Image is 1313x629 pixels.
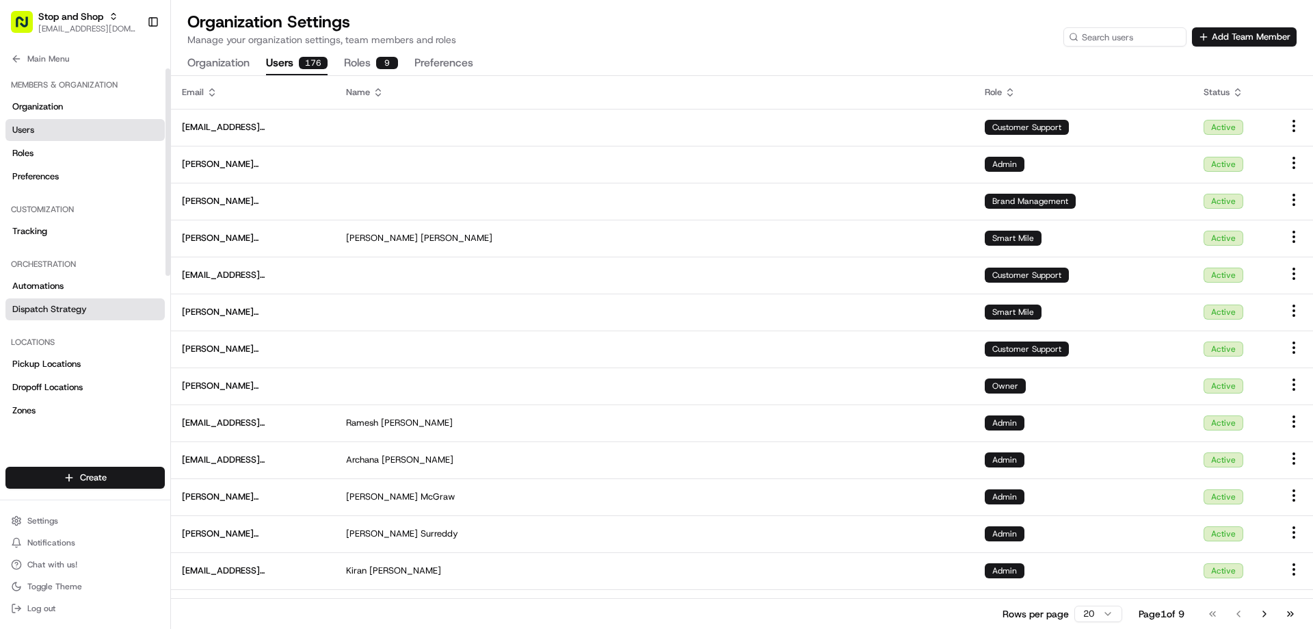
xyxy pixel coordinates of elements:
[1139,607,1184,621] div: Page 1 of 9
[985,231,1042,246] div: Smart Mile
[47,131,224,144] div: Start new chat
[985,452,1024,467] div: Admin
[182,417,324,429] span: [EMAIL_ADDRESS][PERSON_NAME][DOMAIN_NAME]
[376,57,398,69] div: 9
[985,378,1026,394] div: Owner
[182,454,324,466] span: [EMAIL_ADDRESS][PERSON_NAME][DOMAIN_NAME]
[1204,342,1243,357] div: Active
[27,559,77,570] span: Chat with us!
[14,200,25,211] div: 📗
[266,52,328,75] button: Users
[985,194,1076,209] div: Brand Management
[1003,607,1069,621] p: Rows per page
[14,14,41,41] img: Nash
[14,55,249,77] p: Welcome 👋
[38,10,103,23] button: Stop and Shop
[5,49,165,68] button: Main Menu
[14,131,38,155] img: 1736555255976-a54dd68f-1ca7-489b-9aae-adbdc363a1c4
[346,417,378,429] span: Ramesh
[421,491,455,503] span: McGraw
[985,268,1069,283] div: Customer Support
[12,405,36,417] span: Zones
[414,52,473,75] button: Preferences
[27,53,69,64] span: Main Menu
[27,198,105,212] span: Knowledge Base
[985,342,1069,357] div: Customer Support
[1204,378,1243,394] div: Active
[1204,231,1243,246] div: Active
[985,415,1024,431] div: Admin
[36,88,226,103] input: Clear
[5,198,165,220] div: Customization
[985,305,1042,320] div: Smart Mile
[5,599,165,618] button: Log out
[12,280,64,292] span: Automations
[12,170,59,183] span: Preferences
[12,225,47,238] span: Tracking
[182,86,324,99] div: Email
[8,193,110,218] a: 📗Knowledge Base
[5,533,165,552] button: Notifications
[1204,415,1243,431] div: Active
[346,528,418,540] span: [PERSON_NAME]
[27,581,82,592] span: Toggle Theme
[5,376,165,398] a: Dropoff Locations
[1204,120,1243,135] div: Active
[1204,489,1243,504] div: Active
[38,23,136,34] button: [EMAIL_ADDRESS][DOMAIN_NAME]
[27,515,58,526] span: Settings
[5,298,165,320] a: Dispatch Strategy
[182,491,324,503] span: [PERSON_NAME][EMAIL_ADDRESS][DOMAIN_NAME]
[5,577,165,596] button: Toggle Theme
[5,275,165,297] a: Automations
[381,417,453,429] span: [PERSON_NAME]
[187,11,456,33] h1: Organization Settings
[1204,194,1243,209] div: Active
[47,144,173,155] div: We're available if you need us!
[182,269,324,281] span: [EMAIL_ADDRESS][DOMAIN_NAME]
[12,124,34,136] span: Users
[5,96,165,118] a: Organization
[5,467,165,489] button: Create
[5,253,165,275] div: Orchestration
[5,555,165,574] button: Chat with us!
[182,306,324,318] span: [PERSON_NAME][EMAIL_ADDRESS][PERSON_NAME][DOMAIN_NAME]
[5,74,165,96] div: Members & Organization
[421,528,458,540] span: Surreddy
[5,331,165,353] div: Locations
[136,232,165,242] span: Pylon
[5,142,165,164] a: Roles
[12,101,63,113] span: Organization
[5,119,165,141] a: Users
[1204,452,1243,467] div: Active
[985,563,1024,578] div: Admin
[187,52,250,75] button: Organization
[129,198,220,212] span: API Documentation
[80,472,107,484] span: Create
[12,303,87,316] span: Dispatch Strategy
[346,491,418,503] span: [PERSON_NAME]
[1063,27,1186,47] input: Search users
[1204,526,1243,541] div: Active
[182,121,324,133] span: [EMAIL_ADDRESS][PERSON_NAME][DOMAIN_NAME]
[1192,27,1297,47] button: Add Team Member
[369,565,441,577] span: [PERSON_NAME]
[421,232,492,244] span: [PERSON_NAME]
[233,135,249,151] button: Start new chat
[346,454,379,466] span: Archana
[985,489,1024,504] div: Admin
[116,200,127,211] div: 💻
[344,52,398,75] button: Roles
[182,158,324,170] span: [PERSON_NAME][EMAIL_ADDRESS][DOMAIN_NAME]
[346,565,367,577] span: Kiran
[27,603,55,614] span: Log out
[985,120,1069,135] div: Customer Support
[1204,305,1243,320] div: Active
[5,400,165,422] a: Zones
[985,157,1024,172] div: Admin
[5,511,165,530] button: Settings
[182,343,324,355] span: [PERSON_NAME][EMAIL_ADDRESS][PERSON_NAME][DOMAIN_NAME]
[5,353,165,375] a: Pickup Locations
